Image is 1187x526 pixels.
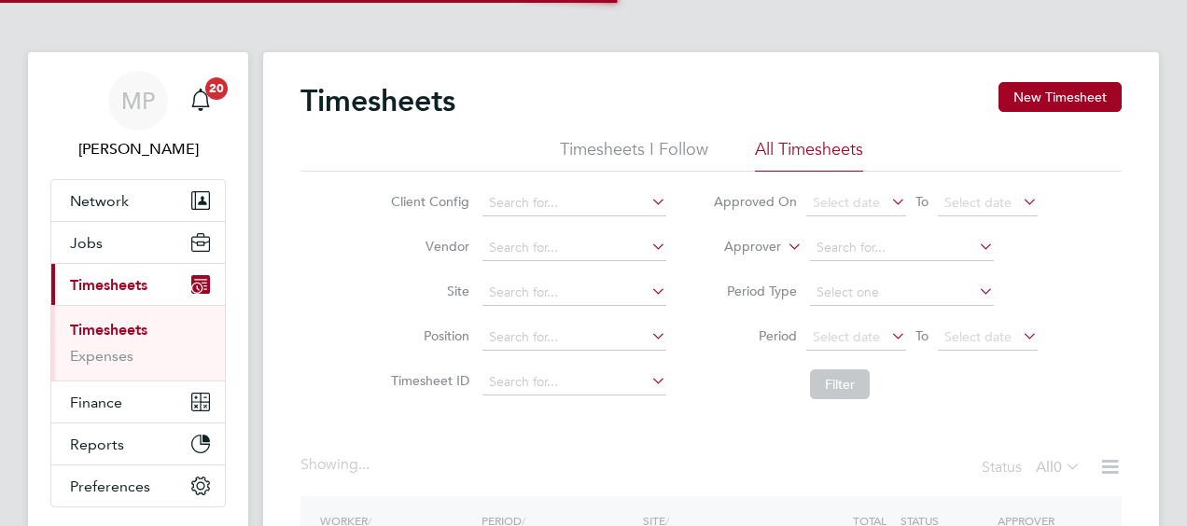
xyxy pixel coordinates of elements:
div: Status [982,455,1084,481]
input: Search for... [482,190,666,216]
span: Preferences [70,478,150,495]
label: Client Config [385,193,469,210]
span: MP [121,89,155,113]
button: Finance [51,381,225,422]
button: Timesheets [51,264,225,305]
input: Search for... [482,325,666,351]
h2: Timesheets [300,82,455,119]
input: Select one [810,280,994,306]
span: Finance [70,394,122,411]
label: Timesheet ID [385,372,469,389]
span: 0 [1054,458,1062,477]
button: Network [51,180,225,221]
a: Expenses [70,347,133,365]
a: MP[PERSON_NAME] [50,71,226,160]
label: Period [713,327,797,344]
span: Select date [813,328,880,345]
label: Position [385,327,469,344]
input: Search for... [482,280,666,306]
span: Select date [813,194,880,211]
input: Search for... [482,369,666,395]
span: Mark Pendergast [50,138,226,160]
span: Jobs [70,234,103,252]
a: Timesheets [70,321,147,339]
span: Select date [944,194,1012,211]
label: Period Type [713,283,797,299]
label: Approved On [713,193,797,210]
li: All Timesheets [755,138,863,172]
button: New Timesheet [998,82,1122,112]
label: Vendor [385,238,469,255]
span: Select date [944,328,1012,345]
input: Search for... [482,235,666,261]
span: Network [70,192,129,210]
div: Showing [300,455,373,475]
span: Reports [70,436,124,453]
span: To [910,324,934,348]
button: Filter [810,369,870,399]
input: Search for... [810,235,994,261]
label: All [1036,458,1081,477]
li: Timesheets I Follow [560,138,708,172]
button: Preferences [51,465,225,506]
label: Site [385,283,469,299]
span: To [910,189,934,214]
span: Timesheets [70,276,147,294]
span: 20 [205,77,228,100]
div: Timesheets [51,305,225,381]
button: Reports [51,423,225,464]
label: Approver [697,238,781,256]
button: Jobs [51,222,225,263]
a: 20 [182,71,219,131]
span: ... [358,455,370,474]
